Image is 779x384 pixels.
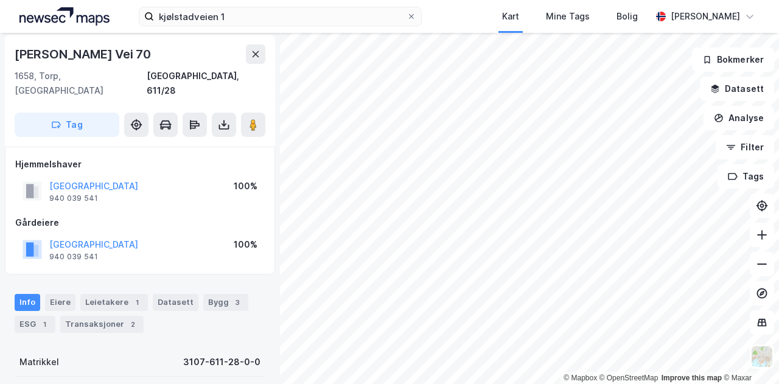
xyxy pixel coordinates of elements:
div: Kart [502,9,519,24]
div: [PERSON_NAME] [671,9,740,24]
button: Filter [716,135,774,159]
div: 1658, Torp, [GEOGRAPHIC_DATA] [15,69,147,98]
a: Mapbox [564,374,597,382]
a: OpenStreetMap [599,374,658,382]
img: logo.a4113a55bc3d86da70a041830d287a7e.svg [19,7,110,26]
div: Transaksjoner [60,316,144,333]
div: 3 [231,296,243,309]
div: 940 039 541 [49,194,98,203]
div: [GEOGRAPHIC_DATA], 611/28 [147,69,265,98]
button: Datasett [700,77,774,101]
div: ESG [15,316,55,333]
div: 3107-611-28-0-0 [183,355,260,369]
a: Improve this map [662,374,722,382]
div: Matrikkel [19,355,59,369]
div: Leietakere [80,294,148,311]
div: 940 039 541 [49,252,98,262]
div: 1 [131,296,143,309]
div: 100% [234,237,257,252]
div: Info [15,294,40,311]
button: Tags [718,164,774,189]
div: 100% [234,179,257,194]
div: 2 [127,318,139,330]
div: Eiere [45,294,75,311]
div: Bygg [203,294,248,311]
div: [PERSON_NAME] Vei 70 [15,44,153,64]
input: Søk på adresse, matrikkel, gårdeiere, leietakere eller personer [154,7,407,26]
div: Bolig [617,9,638,24]
div: Hjemmelshaver [15,157,265,172]
div: Kontrollprogram for chat [718,326,779,384]
div: Datasett [153,294,198,311]
button: Bokmerker [692,47,774,72]
div: 1 [38,318,51,330]
button: Analyse [704,106,774,130]
div: Gårdeiere [15,215,265,230]
iframe: Chat Widget [718,326,779,384]
button: Tag [15,113,119,137]
div: Mine Tags [546,9,590,24]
